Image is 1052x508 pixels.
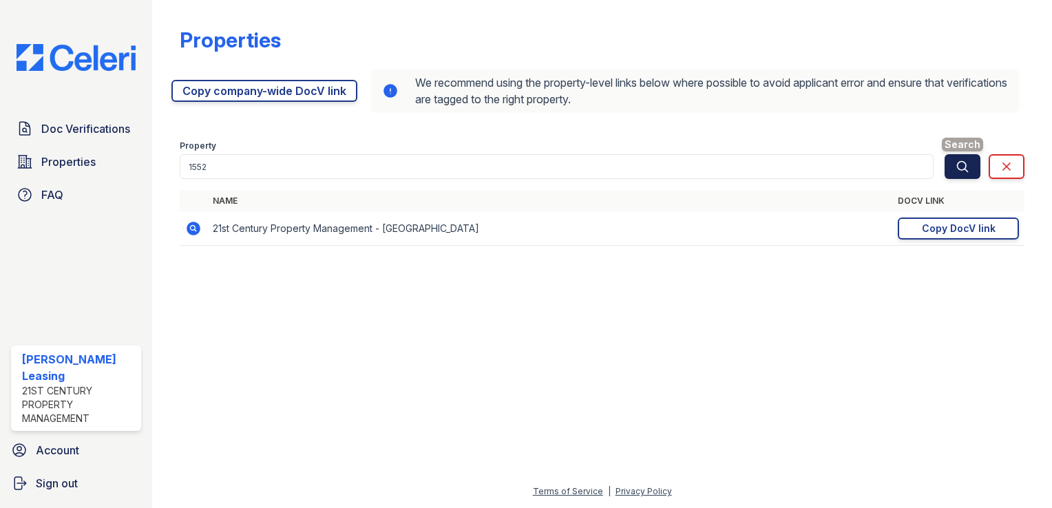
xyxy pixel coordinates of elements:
[180,28,281,52] div: Properties
[36,442,79,458] span: Account
[371,69,1019,113] div: We recommend using the property-level links below where possible to avoid applicant error and ens...
[22,384,136,425] div: 21st Century Property Management
[6,469,147,497] a: Sign out
[945,154,980,179] button: Search
[41,187,63,203] span: FAQ
[11,181,141,209] a: FAQ
[11,115,141,142] a: Doc Verifications
[616,486,672,496] a: Privacy Policy
[942,138,983,151] span: Search
[6,44,147,71] img: CE_Logo_Blue-a8612792a0a2168367f1c8372b55b34899dd931a85d93a1a3d3e32e68fde9ad4.png
[207,212,892,246] td: 21st Century Property Management - [GEOGRAPHIC_DATA]
[171,80,357,102] a: Copy company-wide DocV link
[180,140,216,151] label: Property
[22,351,136,384] div: [PERSON_NAME] Leasing
[892,190,1024,212] th: DocV Link
[6,436,147,464] a: Account
[36,475,78,491] span: Sign out
[898,218,1019,240] a: Copy DocV link
[922,222,996,235] div: Copy DocV link
[533,486,603,496] a: Terms of Service
[41,154,96,170] span: Properties
[207,190,892,212] th: Name
[41,120,130,137] span: Doc Verifications
[180,154,934,179] input: Search by property name or address
[608,486,611,496] div: |
[11,148,141,176] a: Properties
